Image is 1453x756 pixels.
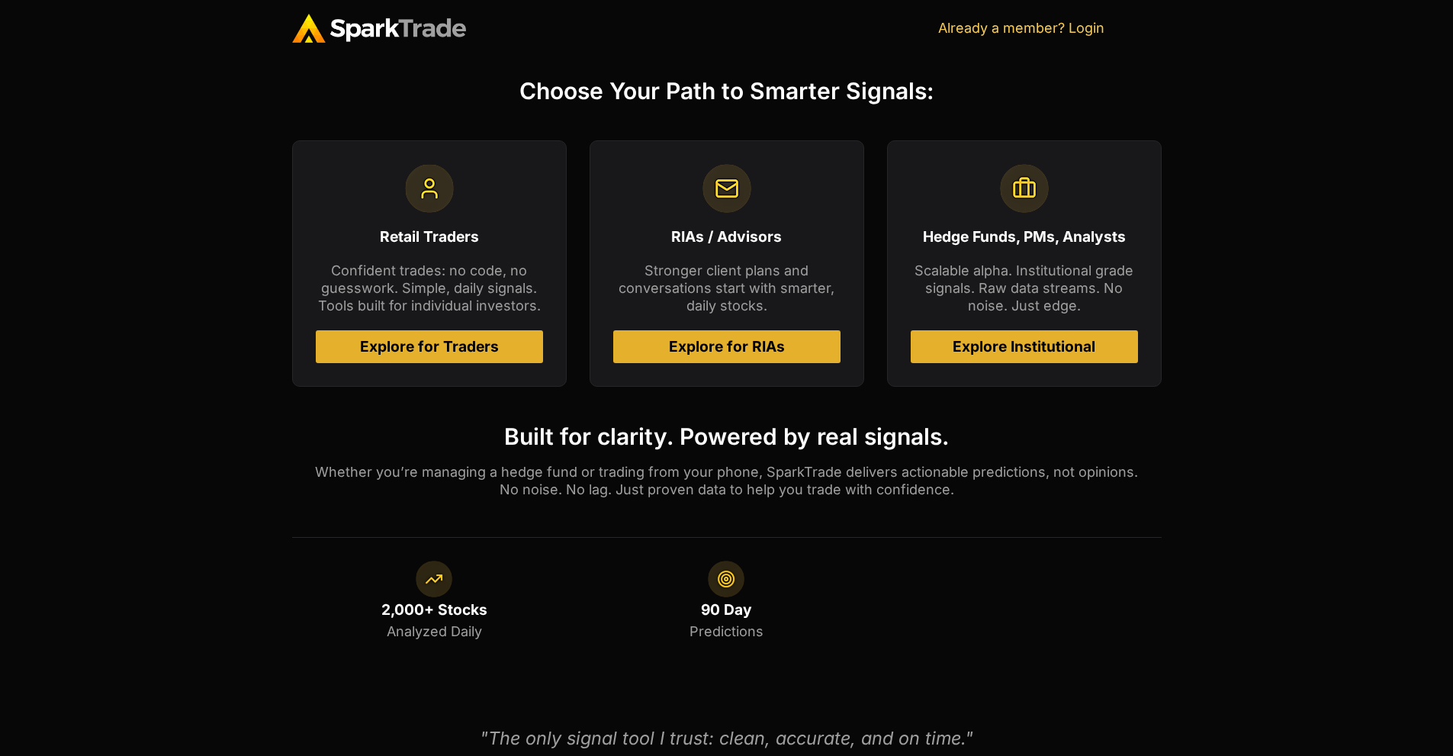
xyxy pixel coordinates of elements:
a: Already a member? Login [938,20,1104,36]
span: Explore for RIAs [669,339,785,354]
p: Scalable alpha. Institutional grade signals. Raw data streams. No noise. Just edge. [911,262,1138,315]
p: Analyzed Daily [292,622,577,640]
span: 90 Day [701,600,752,619]
p: Predictions [584,622,869,640]
h4: Built for clarity. Powered by real signals. [292,425,1162,448]
a: Explore for Traders [316,330,543,363]
span: Explore for Traders [360,339,499,354]
span: Explore Institutional [953,339,1095,354]
div: "The only signal tool I trust: clean, accurate, and on time." [329,725,1124,751]
span: Retail Traders [380,227,479,246]
h3: Choose Your Path to Smarter Signals: [292,79,1162,102]
p: Whether you’re managing a hedge fund or trading from your phone, SparkTrade delivers actionable p... [292,463,1162,499]
a: Explore Institutional [911,330,1138,363]
span: 2,000+ Stocks [381,600,487,619]
p: Confident trades: no code, no guesswork. Simple, daily signals. Tools built for individual invest... [316,262,543,315]
span: Hedge Funds, PMs, Analysts [923,227,1126,246]
a: Explore for RIAs [613,330,841,363]
p: Stronger client plans and conversations start with smarter, daily stocks. [613,262,841,315]
span: RIAs / Advisors [671,227,782,246]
